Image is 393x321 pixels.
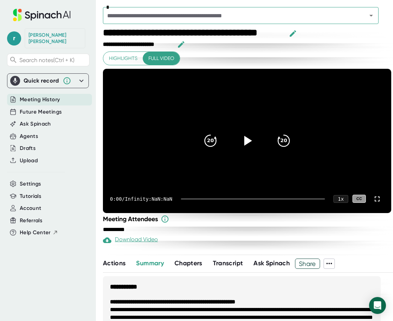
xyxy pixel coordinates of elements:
div: Ryan Smith [29,32,81,44]
span: Full video [148,54,174,63]
div: Download Video [103,236,158,244]
div: 1 x [333,195,348,203]
span: Ask Spinach [253,259,290,267]
span: r [7,31,21,46]
div: CC [352,195,366,203]
button: Upload [20,157,38,165]
span: Transcript [213,259,243,267]
button: Summary [136,259,164,268]
button: Meeting History [20,96,60,104]
div: Open Intercom Messenger [369,297,386,314]
button: Actions [103,259,125,268]
button: Highlights [103,52,143,65]
div: 0:00 / Infinity:NaN:NaN [110,196,172,202]
button: Future Meetings [20,108,62,116]
div: Meeting Attendees [103,215,393,223]
button: Share [295,259,320,269]
button: Settings [20,180,41,188]
button: Full video [143,52,180,65]
button: Ask Spinach [20,120,51,128]
span: Chapters [174,259,202,267]
button: Transcript [213,259,243,268]
button: Referrals [20,217,42,225]
button: Agents [20,132,38,140]
div: Quick record [24,77,59,84]
button: Drafts [20,144,36,152]
button: Chapters [174,259,202,268]
span: Summary [136,259,164,267]
button: Tutorials [20,192,41,200]
span: Highlights [109,54,137,63]
span: Help Center [20,229,51,237]
span: Search notes (Ctrl + K) [19,57,74,63]
button: Open [366,11,376,20]
span: Share [295,258,320,270]
span: Actions [103,259,125,267]
div: Quick record [10,74,86,88]
button: Account [20,204,41,212]
button: Help Center [20,229,58,237]
button: Ask Spinach [253,259,290,268]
